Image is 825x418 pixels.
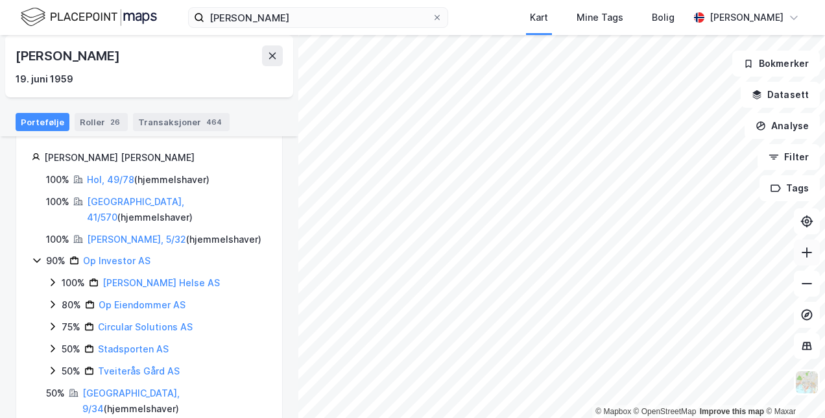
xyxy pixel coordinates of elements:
div: [PERSON_NAME] [710,10,783,25]
button: Filter [758,144,820,170]
div: [PERSON_NAME] [16,45,122,66]
div: Mine Tags [577,10,623,25]
button: Datasett [741,82,820,108]
div: 26 [108,116,123,129]
div: 50% [62,363,80,379]
a: Improve this map [700,407,764,416]
div: 100% [46,194,69,210]
a: [GEOGRAPHIC_DATA], 41/570 [87,196,184,223]
a: [PERSON_NAME] Helse AS [102,277,220,288]
div: Kontrollprogram for chat [760,356,825,418]
div: ( hjemmelshaver ) [82,386,267,417]
a: Mapbox [595,407,631,416]
div: 75% [62,319,80,335]
div: 100% [46,172,69,188]
a: [GEOGRAPHIC_DATA], 9/34 [82,387,180,414]
div: 100% [46,232,69,247]
a: Hol, 49/78 [87,174,134,185]
a: Op Investor AS [83,255,150,266]
div: Portefølje [16,113,69,131]
div: ( hjemmelshaver ) [87,194,267,225]
a: Op Eiendommer AS [99,299,185,310]
a: [PERSON_NAME], 5/32 [87,234,186,245]
div: Roller [75,113,128,131]
div: 100% [62,275,85,291]
div: 464 [204,116,224,129]
div: Bolig [652,10,675,25]
div: 90% [46,253,66,269]
div: 19. juni 1959 [16,71,73,87]
button: Analyse [745,113,820,139]
div: 50% [62,341,80,357]
a: OpenStreetMap [634,407,697,416]
div: ( hjemmelshaver ) [87,232,261,247]
div: Transaksjoner [133,113,230,131]
div: Kart [530,10,548,25]
a: Tveiterås Gård AS [98,365,180,376]
div: [PERSON_NAME] [PERSON_NAME] [44,150,267,166]
div: ( hjemmelshaver ) [87,172,209,188]
img: logo.f888ab2527a4732fd821a326f86c7f29.svg [21,6,157,29]
div: 50% [46,386,65,401]
a: Circular Solutions AS [98,321,193,332]
div: 80% [62,297,81,313]
button: Bokmerker [732,51,820,77]
button: Tags [759,175,820,201]
iframe: Chat Widget [760,356,825,418]
input: Søk på adresse, matrikkel, gårdeiere, leietakere eller personer [204,8,432,27]
a: Stadsporten AS [98,343,169,354]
